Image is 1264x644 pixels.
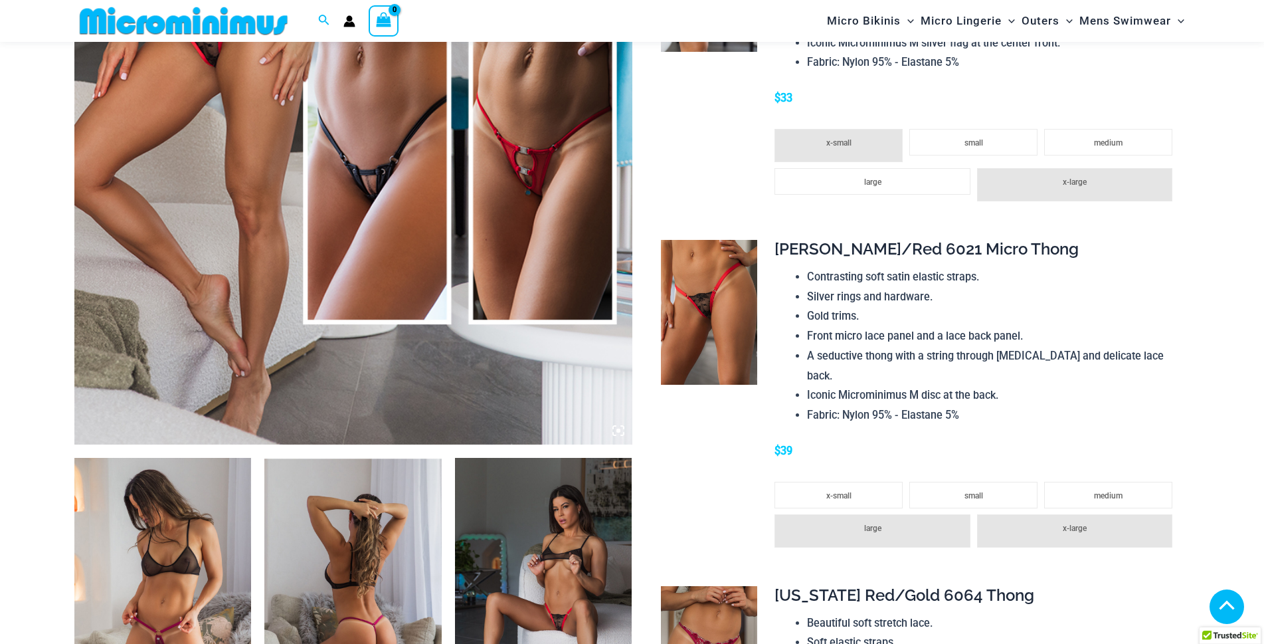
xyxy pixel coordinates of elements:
[774,586,1034,605] span: [US_STATE] Red/Gold 6064 Thong
[807,385,1179,405] li: Iconic Microminimus M disc at the back.
[807,405,1179,425] li: Fabric: Nylon 95% - Elastane 5%
[909,129,1038,156] li: small
[807,326,1179,346] li: Front micro lace panel and a lace back panel.
[807,306,1179,326] li: Gold trims.
[1002,4,1015,38] span: Menu Toggle
[774,168,970,195] li: large
[909,482,1038,508] li: small
[774,445,792,457] span: $39
[864,177,881,187] span: large
[1059,4,1073,38] span: Menu Toggle
[827,4,901,38] span: Micro Bikinis
[807,267,1179,287] li: Contrasting soft satin elastic straps.
[1022,4,1059,38] span: Outers
[1044,482,1172,508] li: medium
[661,240,757,385] img: Elaina BlackRed 6021 Micro Thong
[1063,524,1087,533] span: x-large
[774,239,1079,259] span: [PERSON_NAME]/Red 6021 Micro Thong
[824,4,917,38] a: Micro BikinisMenu ToggleMenu Toggle
[1079,4,1171,38] span: Mens Swimwear
[1076,4,1188,38] a: Mens SwimwearMenu ToggleMenu Toggle
[774,92,792,104] span: $33
[964,491,983,500] span: small
[1094,138,1123,148] span: medium
[826,138,852,148] span: x-small
[318,13,330,29] a: Search icon link
[977,168,1172,201] li: x-large
[901,4,914,38] span: Menu Toggle
[1044,129,1172,156] li: medium
[369,5,399,36] a: View Shopping Cart, empty
[774,129,903,162] li: x-small
[977,514,1172,548] li: x-large
[822,2,1190,40] nav: Site Navigation
[807,53,1179,72] li: Fabric: Nylon 95% - Elastane 5%
[807,346,1179,385] li: A seductive thong with a string through [MEDICAL_DATA] and delicate lace back.
[864,524,881,533] span: large
[74,6,293,36] img: MM SHOP LOGO FLAT
[921,4,1002,38] span: Micro Lingerie
[1018,4,1076,38] a: OutersMenu ToggleMenu Toggle
[807,613,1179,633] li: Beautiful soft stretch lace.
[917,4,1018,38] a: Micro LingerieMenu ToggleMenu Toggle
[1063,177,1087,187] span: x-large
[774,482,903,508] li: x-small
[774,514,970,548] li: large
[1171,4,1184,38] span: Menu Toggle
[964,138,983,148] span: small
[343,15,355,27] a: Account icon link
[807,33,1179,53] li: Iconic Microminimus M silver flag at the center front.
[826,491,852,500] span: x-small
[1094,491,1123,500] span: medium
[807,287,1179,307] li: Silver rings and hardware.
